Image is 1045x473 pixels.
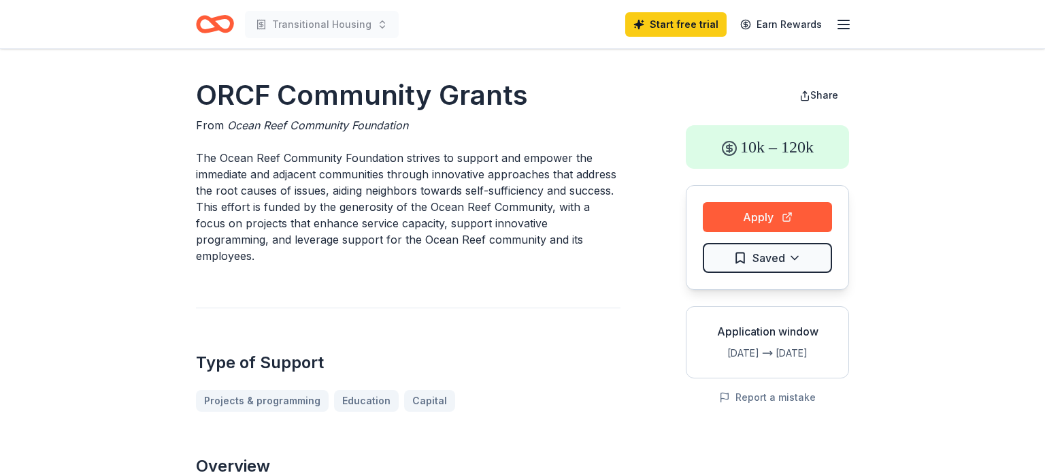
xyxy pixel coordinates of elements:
[697,345,759,361] div: [DATE]
[625,12,727,37] a: Start free trial
[703,202,832,232] button: Apply
[776,345,837,361] div: [DATE]
[196,117,620,133] div: From
[196,76,620,114] h1: ORCF Community Grants
[703,243,832,273] button: Saved
[196,390,329,412] a: Projects & programming
[272,16,371,33] span: Transitional Housing
[789,82,849,109] button: Share
[196,8,234,40] a: Home
[732,12,830,37] a: Earn Rewards
[810,89,838,101] span: Share
[334,390,399,412] a: Education
[227,118,408,132] span: Ocean Reef Community Foundation
[404,390,455,412] a: Capital
[697,323,837,340] div: Application window
[196,352,620,374] h2: Type of Support
[245,11,399,38] button: Transitional Housing
[686,125,849,169] div: 10k – 120k
[719,389,816,406] button: Report a mistake
[196,150,620,264] p: The Ocean Reef Community Foundation strives to support and empower the immediate and adjacent com...
[752,249,785,267] span: Saved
